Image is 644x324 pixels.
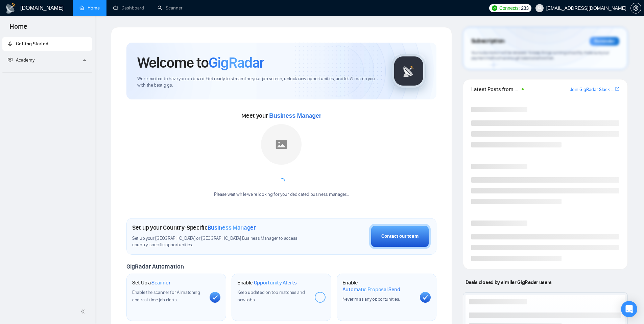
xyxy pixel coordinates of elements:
span: Latest Posts from the GigRadar Community [471,85,520,93]
span: Academy [16,57,34,63]
button: Contact our team [369,224,431,249]
span: 233 [521,4,528,12]
span: Automatic Proposal Send [342,286,400,293]
span: Home [4,22,33,36]
span: Deals closed by similar GigRadar users [463,276,554,288]
li: Academy Homepage [2,70,92,74]
span: fund-projection-screen [8,57,13,62]
div: Reminder [590,37,619,46]
span: Academy [8,57,34,63]
span: Getting Started [16,41,48,47]
span: double-left [80,308,87,315]
a: dashboardDashboard [113,5,144,11]
span: Connects: [499,4,520,12]
a: export [615,86,619,92]
img: gigradar-logo.png [392,54,426,88]
a: searchScanner [158,5,183,11]
img: upwork-logo.png [492,5,497,11]
a: Join GigRadar Slack Community [570,86,614,93]
div: Contact our team [381,233,419,240]
h1: Enable [342,279,414,293]
span: We're excited to have you on board. Get ready to streamline your job search, unlock new opportuni... [137,76,381,89]
img: placeholder.png [261,124,302,165]
button: setting [630,3,641,14]
img: logo [5,3,16,14]
span: Keep updated on top matches and new jobs. [237,290,305,303]
span: Business Manager [208,224,256,231]
h1: Set Up a [132,279,170,286]
span: Opportunity Alerts [254,279,297,286]
div: Please wait while we're looking for your dedicated business manager... [210,191,353,198]
span: Subscription [471,36,505,47]
li: Getting Started [2,37,92,51]
span: Enable the scanner for AI matching and real-time job alerts. [132,290,200,303]
div: Open Intercom Messenger [621,301,637,317]
a: homeHome [79,5,100,11]
span: Set up your [GEOGRAPHIC_DATA] or [GEOGRAPHIC_DATA] Business Manager to access country-specific op... [132,235,311,248]
span: GigRadar [209,53,264,72]
span: Business Manager [269,112,321,119]
span: Meet your [241,112,321,119]
h1: Enable [237,279,297,286]
span: Scanner [151,279,170,286]
span: GigRadar Automation [126,263,184,270]
span: loading [277,178,285,186]
a: setting [630,5,641,11]
span: rocket [8,41,13,46]
span: Your subscription will be renewed. To keep things running smoothly, make sure your payment method... [471,50,609,61]
span: setting [631,5,641,11]
span: Never miss any opportunities. [342,296,400,302]
h1: Welcome to [137,53,264,72]
span: user [537,6,542,10]
h1: Set up your Country-Specific [132,224,256,231]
